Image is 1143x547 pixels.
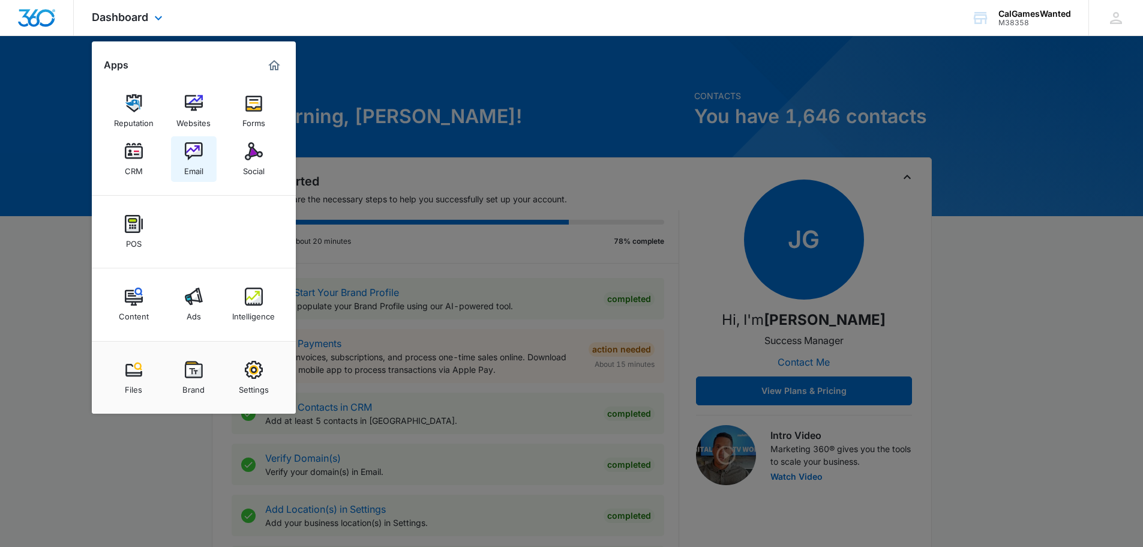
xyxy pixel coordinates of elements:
[171,88,217,134] a: Websites
[111,136,157,182] a: CRM
[184,160,203,176] div: Email
[111,282,157,327] a: Content
[111,88,157,134] a: Reputation
[239,379,269,394] div: Settings
[171,282,217,327] a: Ads
[231,136,277,182] a: Social
[265,56,284,75] a: Marketing 360® Dashboard
[231,88,277,134] a: Forms
[187,306,201,321] div: Ads
[232,306,275,321] div: Intelligence
[231,355,277,400] a: Settings
[998,9,1071,19] div: account name
[231,282,277,327] a: Intelligence
[119,306,149,321] div: Content
[125,379,142,394] div: Files
[111,209,157,255] a: POS
[171,136,217,182] a: Email
[114,112,154,128] div: Reputation
[998,19,1071,27] div: account id
[125,160,143,176] div: CRM
[182,379,205,394] div: Brand
[243,160,265,176] div: Social
[171,355,217,400] a: Brand
[111,355,157,400] a: Files
[126,233,142,249] div: POS
[92,11,148,23] span: Dashboard
[242,112,265,128] div: Forms
[176,112,211,128] div: Websites
[104,59,128,71] h2: Apps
